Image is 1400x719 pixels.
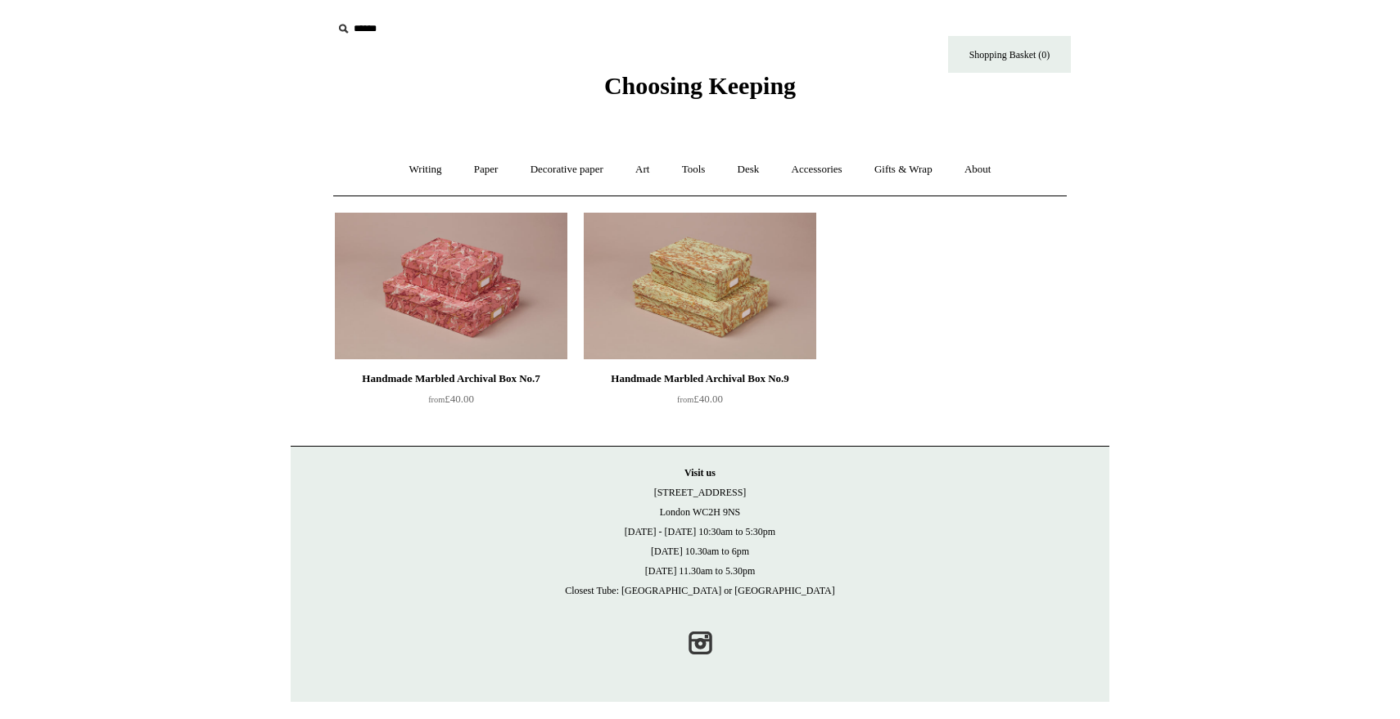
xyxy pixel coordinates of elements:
a: About [950,148,1006,191]
a: Choosing Keeping [604,85,796,97]
a: Decorative paper [516,148,618,191]
span: from [677,395,693,404]
span: from [428,395,445,404]
a: Shopping Basket (0) [948,36,1071,73]
a: Accessories [777,148,857,191]
a: Tools [667,148,720,191]
a: Handmade Marbled Archival Box No.7 Handmade Marbled Archival Box No.7 [335,213,567,360]
a: Gifts & Wrap [860,148,947,191]
span: £40.00 [428,393,474,405]
a: Handmade Marbled Archival Box No.7 from£40.00 [335,369,567,436]
img: Handmade Marbled Archival Box No.7 [335,213,567,360]
img: Handmade Marbled Archival Box No.9 [584,213,816,360]
a: Writing [395,148,457,191]
div: Handmade Marbled Archival Box No.9 [588,369,812,389]
span: Choosing Keeping [604,72,796,99]
a: Instagram [682,625,718,661]
span: £40.00 [677,393,723,405]
a: Paper [459,148,513,191]
p: [STREET_ADDRESS] London WC2H 9NS [DATE] - [DATE] 10:30am to 5:30pm [DATE] 10.30am to 6pm [DATE] 1... [307,463,1093,600]
div: Handmade Marbled Archival Box No.7 [339,369,563,389]
a: Handmade Marbled Archival Box No.9 from£40.00 [584,369,816,436]
strong: Visit us [684,467,716,479]
a: Handmade Marbled Archival Box No.9 Handmade Marbled Archival Box No.9 [584,213,816,360]
a: Desk [723,148,775,191]
a: Art [621,148,664,191]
